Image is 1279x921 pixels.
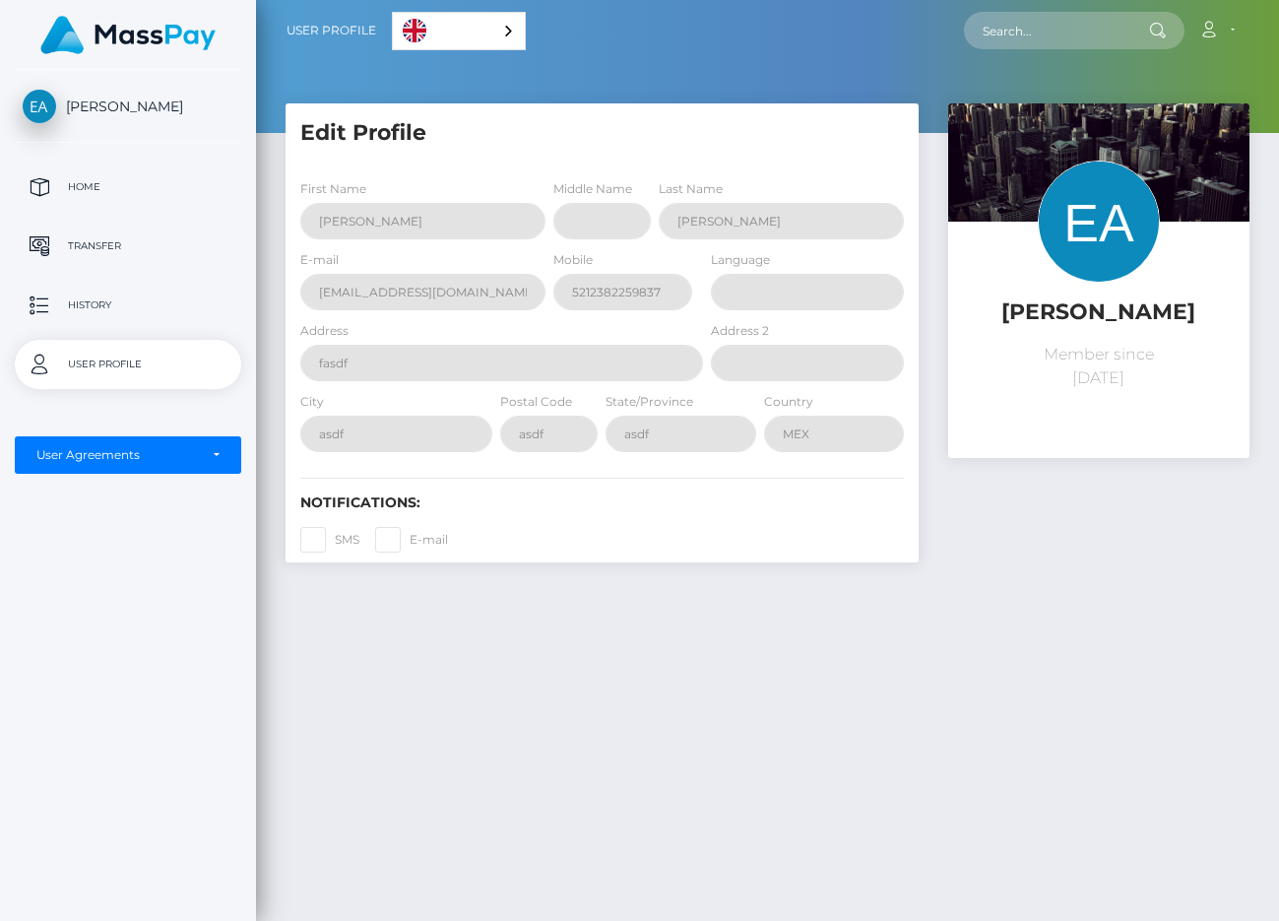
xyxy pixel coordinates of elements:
p: Transfer [23,231,233,261]
img: MassPay [40,16,216,54]
a: History [15,281,241,330]
label: First Name [300,180,366,198]
div: User Agreements [36,447,198,463]
a: User Profile [15,340,241,389]
label: SMS [300,527,359,553]
p: Member since [DATE] [963,343,1235,390]
p: History [23,291,233,320]
label: E-mail [300,251,339,269]
label: Middle Name [553,180,632,198]
label: Language [711,251,770,269]
button: User Agreements [15,436,241,474]
label: Mobile [553,251,593,269]
a: Transfer [15,222,241,271]
a: Home [15,163,241,212]
label: City [300,393,324,411]
a: User Profile [287,10,376,51]
a: English [393,13,525,49]
label: Last Name [659,180,723,198]
div: Language [392,12,526,50]
img: ... [948,103,1249,304]
p: Home [23,172,233,202]
span: [PERSON_NAME] [15,98,241,115]
p: User Profile [23,350,233,379]
h5: [PERSON_NAME] [963,297,1235,328]
h6: Notifications: [300,494,904,511]
label: Country [764,393,813,411]
label: State/Province [606,393,693,411]
label: Address [300,322,349,340]
h5: Edit Profile [300,118,904,149]
label: Address 2 [711,322,769,340]
label: Postal Code [500,393,572,411]
input: Search... [964,12,1149,49]
label: E-mail [375,527,448,553]
aside: Language selected: English [392,12,526,50]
